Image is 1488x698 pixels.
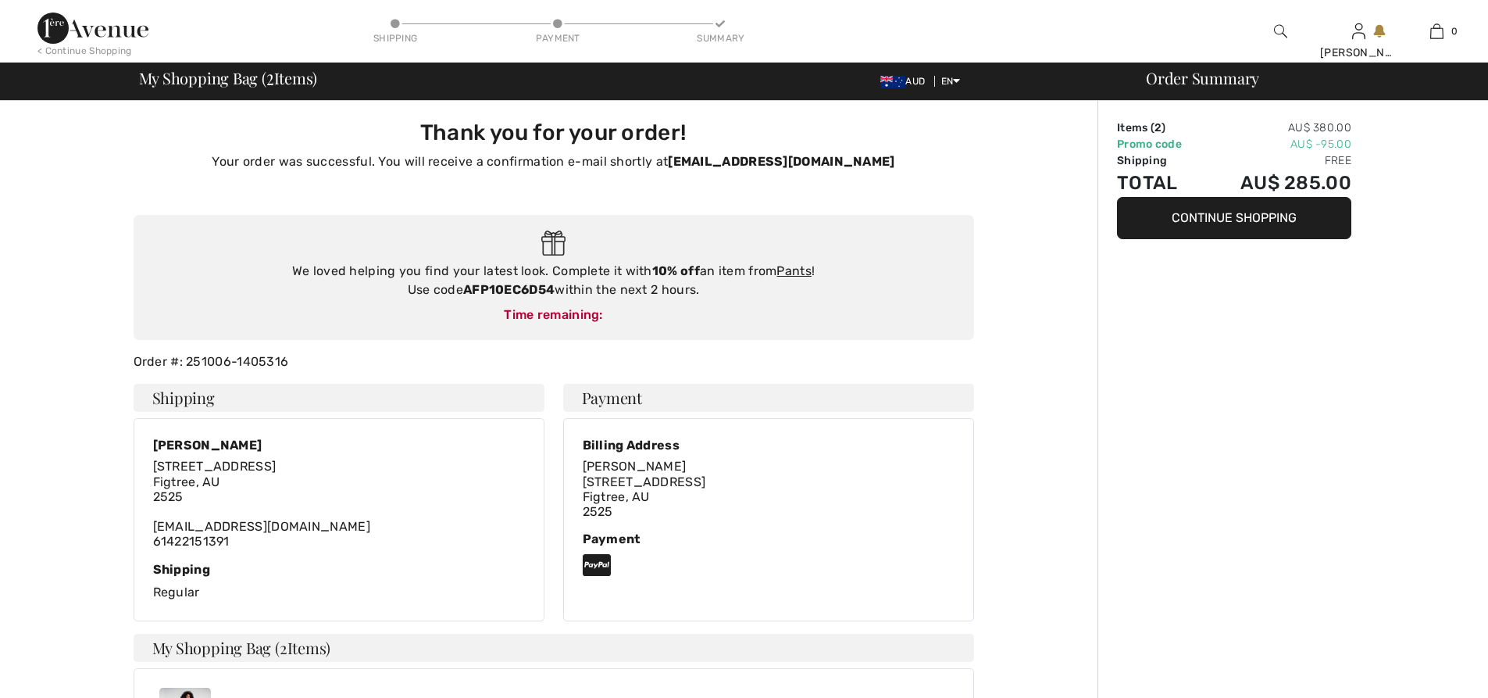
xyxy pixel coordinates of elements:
h3: Thank you for your order! [143,120,965,146]
div: Order #: 251006-1405316 [124,353,983,371]
span: AUD [880,76,931,87]
img: 1ère Avenue [37,13,148,44]
a: 0 [1398,22,1475,41]
p: Your order was successful. You will receive a confirmation e-mail shortly at [143,152,965,171]
td: AU$ 380.00 [1204,120,1351,136]
div: We loved helping you find your latest look. Complete it with an item from ! Use code within the n... [149,262,958,299]
div: [PERSON_NAME] [1320,45,1397,61]
span: My Shopping Bag ( Items) [139,70,318,86]
span: [STREET_ADDRESS] Figtree, AU 2525 [153,459,277,503]
span: 2 [266,66,274,87]
img: My Info [1352,22,1365,41]
div: Shipping [372,31,419,45]
div: Shipping [153,562,525,577]
img: Gift.svg [541,231,566,256]
td: AU$ -95.00 [1204,136,1351,152]
strong: [EMAIL_ADDRESS][DOMAIN_NAME] [668,154,894,169]
h4: Payment [563,384,974,412]
span: 0 [1451,24,1458,38]
div: Order Summary [1127,70,1479,86]
td: AU$ 285.00 [1204,169,1351,197]
span: [STREET_ADDRESS] Figtree, AU 2525 [583,474,706,519]
img: My Bag [1430,22,1443,41]
div: Billing Address [583,438,706,453]
td: Free [1204,152,1351,169]
div: [EMAIL_ADDRESS][DOMAIN_NAME] 61422151391 [153,459,370,549]
div: [PERSON_NAME] [153,438,370,453]
button: Continue Shopping [1117,197,1351,239]
span: 2 [1154,121,1161,134]
div: Time remaining: [149,306,958,324]
span: EN [941,76,961,87]
img: Australian Dollar [880,76,905,88]
div: Payment [583,532,955,546]
a: Sign In [1352,23,1365,38]
div: Summary [697,31,744,45]
img: search the website [1274,22,1287,41]
strong: AFP10EC6D54 [463,282,555,297]
h4: My Shopping Bag ( Items) [134,634,974,662]
a: Pants [776,263,812,278]
div: < Continue Shopping [37,44,132,58]
td: Total [1117,169,1204,197]
td: Shipping [1117,152,1204,169]
div: Regular [153,562,525,602]
td: Items ( ) [1117,120,1204,136]
td: Promo code [1117,136,1204,152]
div: Payment [534,31,581,45]
span: 2 [280,637,287,658]
strong: 10% off [652,263,700,278]
span: [PERSON_NAME] [583,459,687,474]
h4: Shipping [134,384,544,412]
